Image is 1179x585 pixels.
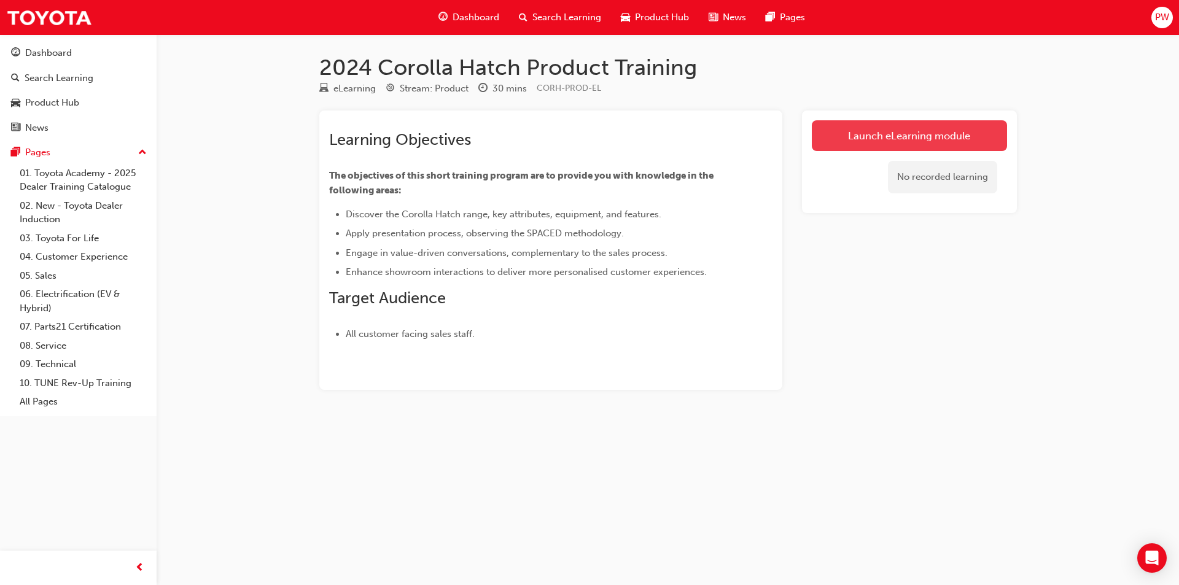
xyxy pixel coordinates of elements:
[478,83,488,95] span: clock-icon
[11,73,20,84] span: search-icon
[5,141,152,164] button: Pages
[346,228,624,239] span: Apply presentation process, observing the SPACED methodology.
[11,48,20,59] span: guage-icon
[509,5,611,30] a: search-iconSearch Learning
[329,170,715,196] span: The objectives of this short training program are to provide you with knowledge in the following ...
[5,91,152,114] a: Product Hub
[699,5,756,30] a: news-iconNews
[453,10,499,25] span: Dashboard
[812,120,1007,151] a: Launch eLearning module
[15,229,152,248] a: 03. Toyota For Life
[346,266,707,277] span: Enhance showroom interactions to deliver more personalised customer experiences.
[5,67,152,90] a: Search Learning
[386,81,469,96] div: Stream
[25,96,79,110] div: Product Hub
[319,54,1017,81] h1: 2024 Corolla Hatch Product Training
[15,392,152,411] a: All Pages
[11,98,20,109] span: car-icon
[346,209,661,220] span: Discover the Corolla Hatch range, key attributes, equipment, and features.
[611,5,699,30] a: car-iconProduct Hub
[519,10,527,25] span: search-icon
[138,145,147,161] span: up-icon
[15,317,152,336] a: 07. Parts21 Certification
[5,42,152,64] a: Dashboard
[25,121,49,135] div: News
[709,10,718,25] span: news-icon
[723,10,746,25] span: News
[15,266,152,285] a: 05. Sales
[1151,7,1173,28] button: PW
[15,247,152,266] a: 04. Customer Experience
[346,328,475,339] span: All customer facing sales staff.
[15,285,152,317] a: 06. Electrification (EV & Hybrid)
[386,83,395,95] span: target-icon
[15,164,152,196] a: 01. Toyota Academy - 2025 Dealer Training Catalogue
[621,10,630,25] span: car-icon
[329,289,446,308] span: Target Audience
[1155,10,1169,25] span: PW
[6,4,92,31] img: Trak
[25,46,72,60] div: Dashboard
[135,560,144,576] span: prev-icon
[11,123,20,134] span: news-icon
[429,5,509,30] a: guage-iconDashboard
[492,82,527,96] div: 30 mins
[888,161,997,193] div: No recorded learning
[15,374,152,393] a: 10. TUNE Rev-Up Training
[319,83,329,95] span: learningResourceType_ELEARNING-icon
[25,71,93,85] div: Search Learning
[329,130,471,149] span: Learning Objectives
[478,81,527,96] div: Duration
[766,10,775,25] span: pages-icon
[537,83,601,93] span: Learning resource code
[438,10,448,25] span: guage-icon
[319,81,376,96] div: Type
[635,10,689,25] span: Product Hub
[346,247,667,258] span: Engage in value-driven conversations, complementary to the sales process.
[780,10,805,25] span: Pages
[400,82,469,96] div: Stream: Product
[11,147,20,158] span: pages-icon
[15,336,152,355] a: 08. Service
[333,82,376,96] div: eLearning
[5,117,152,139] a: News
[5,39,152,141] button: DashboardSearch LearningProduct HubNews
[532,10,601,25] span: Search Learning
[15,355,152,374] a: 09. Technical
[1137,543,1167,573] div: Open Intercom Messenger
[15,196,152,229] a: 02. New - Toyota Dealer Induction
[756,5,815,30] a: pages-iconPages
[25,145,50,160] div: Pages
